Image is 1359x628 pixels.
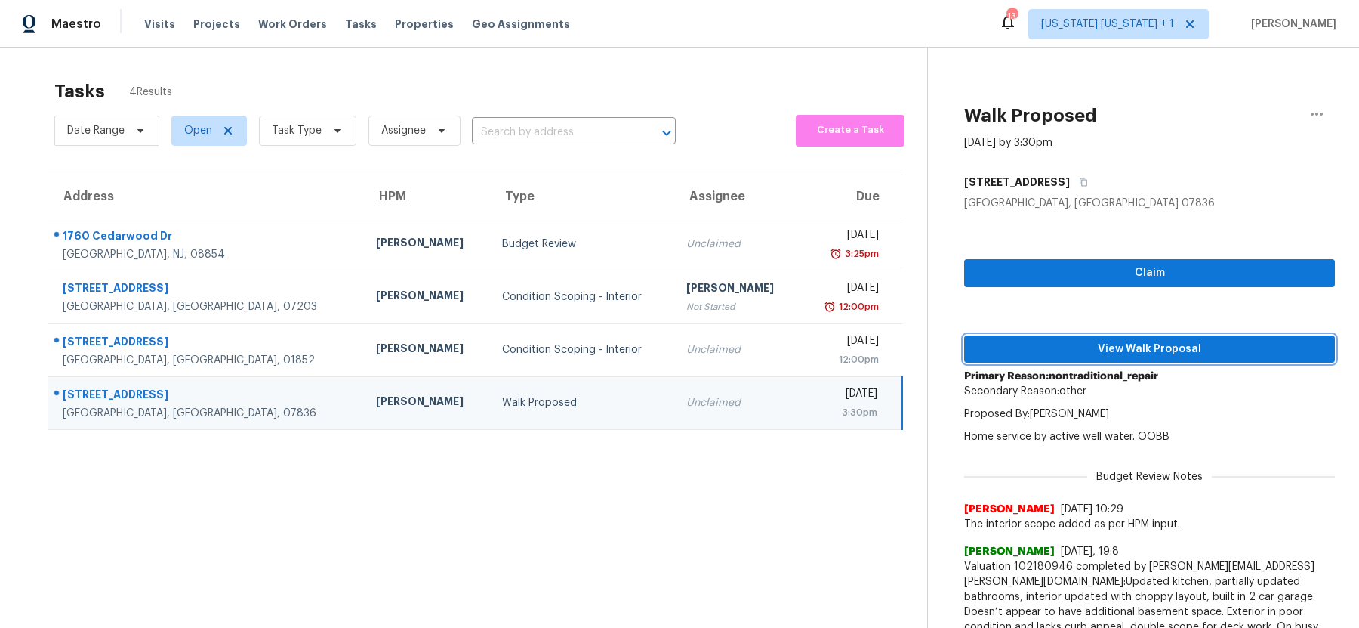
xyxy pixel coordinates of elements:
span: Create a Task [803,122,897,139]
span: Projects [193,17,240,32]
span: Geo Assignments [472,17,570,32]
p: Proposed By: [PERSON_NAME] [964,407,1335,422]
div: 3:25pm [842,246,879,261]
div: [GEOGRAPHIC_DATA], [GEOGRAPHIC_DATA], 07836 [63,406,352,421]
span: [PERSON_NAME] [1245,17,1336,32]
span: Maestro [51,17,101,32]
div: Not Started [686,299,787,314]
span: Claim [976,264,1323,283]
span: Budget Review Notes [1087,469,1212,484]
div: [PERSON_NAME] [686,280,787,299]
div: 12:00pm [836,299,879,314]
span: [DATE] 10:29 [1061,504,1123,515]
div: [STREET_ADDRESS] [63,280,352,299]
div: [DATE] [812,227,878,246]
div: [DATE] [812,280,878,299]
div: [DATE] [812,333,878,352]
span: [US_STATE] [US_STATE] + 1 [1041,17,1174,32]
span: Properties [395,17,454,32]
th: Address [48,175,364,218]
div: [PERSON_NAME] [376,341,477,360]
span: Secondary Reason: other [964,386,1086,397]
span: The interior scope added as per HPM input. [964,517,1335,532]
span: View Walk Proposal [976,340,1323,359]
span: [PERSON_NAME] [964,502,1055,517]
b: Primary Reason: nontraditional_repair [964,371,1158,382]
img: Overdue Alarm Icon [824,299,836,314]
span: Work Orders [258,17,327,32]
div: 13 [1006,9,1017,24]
div: Budget Review [502,237,662,252]
input: Search by address [472,121,633,144]
div: 3:30pm [812,405,877,420]
h2: Walk Proposed [964,108,1097,123]
th: Assignee [674,175,800,218]
span: 4 Results [129,85,172,100]
div: Condition Scoping - Interior [502,289,662,305]
th: HPM [364,175,489,218]
div: [GEOGRAPHIC_DATA], [GEOGRAPHIC_DATA] 07836 [964,196,1335,211]
div: [STREET_ADDRESS] [63,387,352,406]
div: [GEOGRAPHIC_DATA], [GEOGRAPHIC_DATA], 07203 [63,299,352,314]
div: [DATE] by 3:30pm [964,135,1052,150]
span: [DATE], 19:8 [1061,546,1119,557]
div: Unclaimed [686,237,787,252]
div: Walk Proposed [502,395,662,410]
div: [STREET_ADDRESS] [63,334,352,353]
div: Unclaimed [686,395,787,410]
button: Claim [964,259,1335,287]
span: Visits [144,17,175,32]
div: [PERSON_NAME] [376,288,477,307]
button: Open [656,122,677,144]
button: Copy Address [1070,169,1090,196]
th: Type [490,175,674,218]
div: Condition Scoping - Interior [502,342,662,357]
div: [PERSON_NAME] [376,394,477,413]
div: [PERSON_NAME] [376,235,477,254]
button: Create a Task [796,115,904,147]
div: [DATE] [812,386,877,405]
div: 12:00pm [812,352,878,367]
div: [GEOGRAPHIC_DATA], NJ, 08854 [63,247,352,262]
div: [GEOGRAPHIC_DATA], [GEOGRAPHIC_DATA], 01852 [63,353,352,368]
span: Open [184,123,212,138]
span: [PERSON_NAME] [964,544,1055,559]
div: Unclaimed [686,342,787,357]
h5: [STREET_ADDRESS] [964,175,1070,190]
span: Date Range [67,123,125,138]
span: Tasks [345,19,377,29]
button: View Walk Proposal [964,336,1335,363]
p: Home service by active well water. OOBB [964,429,1335,444]
span: Assignee [381,123,426,138]
img: Overdue Alarm Icon [830,246,842,261]
div: 1760 Cedarwood Dr [63,228,352,247]
h2: Tasks [54,84,105,99]
span: Task Type [272,123,322,138]
th: Due [800,175,901,218]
